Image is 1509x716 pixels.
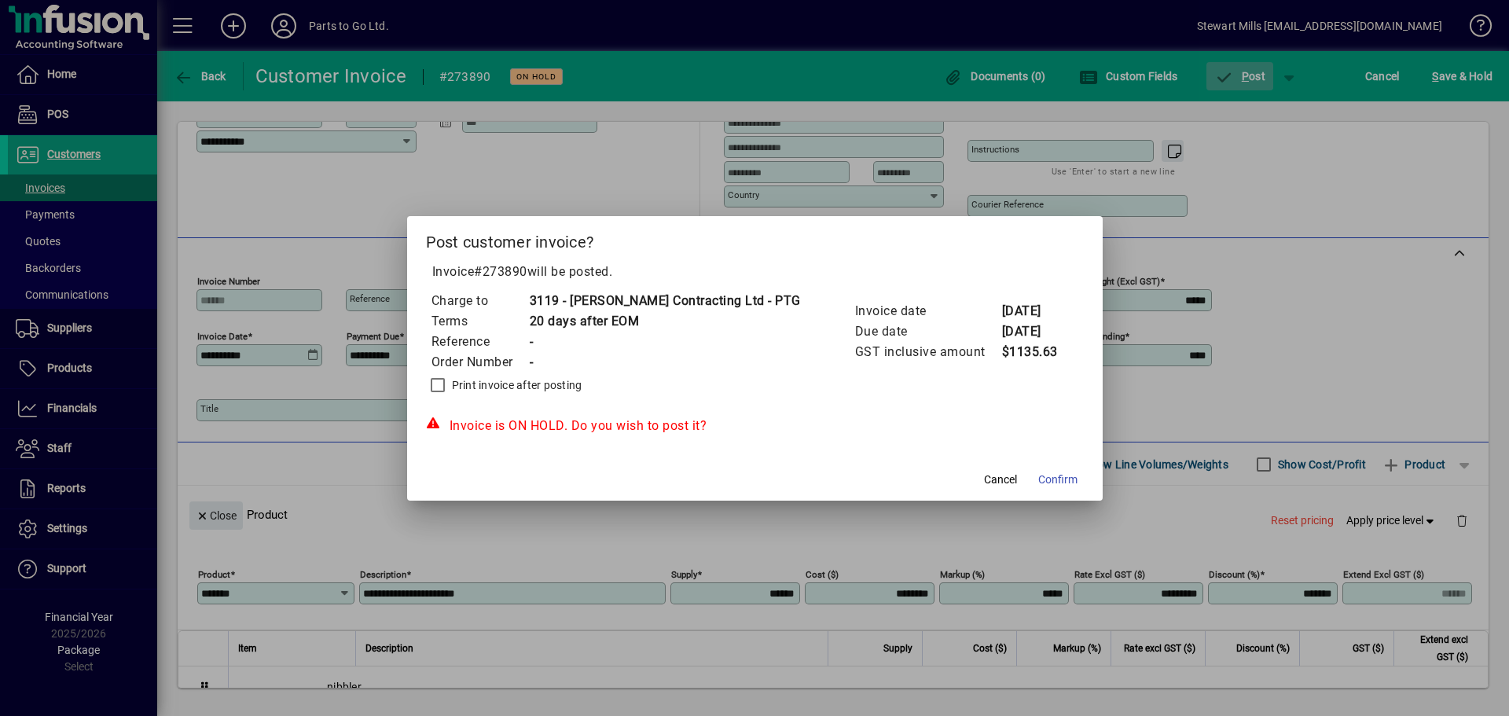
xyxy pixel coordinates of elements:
[431,311,529,332] td: Terms
[431,352,529,373] td: Order Number
[1001,321,1064,342] td: [DATE]
[431,332,529,352] td: Reference
[529,291,801,311] td: 3119 - [PERSON_NAME] Contracting Ltd - PTG
[529,311,801,332] td: 20 days after EOM
[975,466,1026,494] button: Cancel
[449,377,582,393] label: Print invoice after posting
[431,291,529,311] td: Charge to
[1038,472,1078,488] span: Confirm
[984,472,1017,488] span: Cancel
[407,216,1103,262] h2: Post customer invoice?
[1001,342,1064,362] td: $1135.63
[854,301,1001,321] td: Invoice date
[426,417,1084,435] div: Invoice is ON HOLD. Do you wish to post it?
[529,352,801,373] td: -
[474,264,527,279] span: #273890
[1032,466,1084,494] button: Confirm
[426,263,1084,281] p: Invoice will be posted .
[854,321,1001,342] td: Due date
[1001,301,1064,321] td: [DATE]
[529,332,801,352] td: -
[854,342,1001,362] td: GST inclusive amount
